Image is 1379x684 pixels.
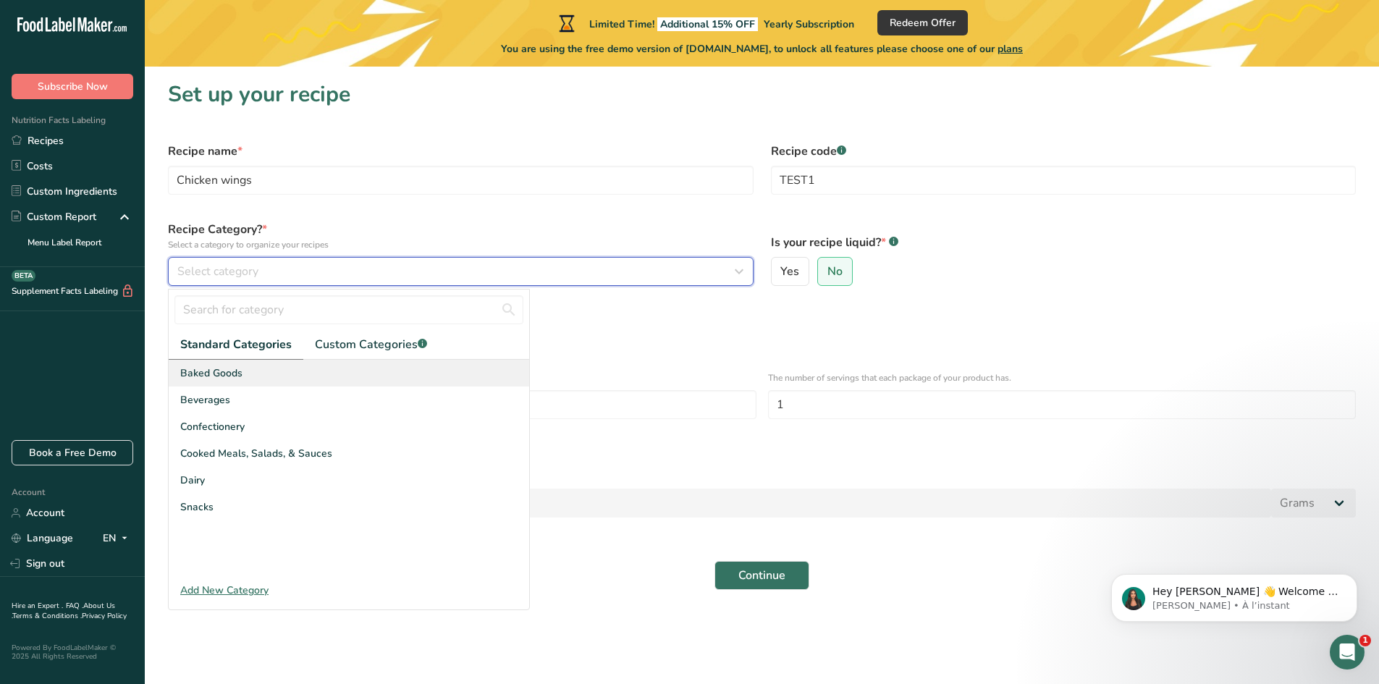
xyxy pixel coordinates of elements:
[180,366,243,381] span: Baked Goods
[103,530,133,547] div: EN
[1089,544,1379,645] iframe: Intercom notifications message
[168,257,754,286] button: Select category
[315,336,427,353] span: Custom Categories
[780,264,799,279] span: Yes
[890,15,956,30] span: Redeem Offer
[177,263,258,280] span: Select category
[66,601,83,611] a: FAQ .
[180,336,292,353] span: Standard Categories
[714,561,809,590] button: Continue
[168,143,754,160] label: Recipe name
[501,41,1023,56] span: You are using the free demo version of [DOMAIN_NAME], to unlock all features please choose one of...
[168,329,1356,342] div: Specify the number of servings the recipe makes OR Fix a specific serving weight
[168,78,1356,111] h1: Set up your recipe
[12,643,133,661] div: Powered By FoodLabelMaker © 2025 All Rights Reserved
[180,499,214,515] span: Snacks
[12,270,35,282] div: BETA
[168,221,754,251] label: Recipe Category?
[180,473,205,488] span: Dairy
[738,567,785,584] span: Continue
[180,419,245,434] span: Confectionery
[12,611,82,621] a: Terms & Conditions .
[82,611,127,621] a: Privacy Policy
[38,79,108,94] span: Subscribe Now
[168,166,754,195] input: Type your recipe name here
[168,489,1271,518] input: Type your serving size here
[180,446,332,461] span: Cooked Meals, Salads, & Sauces
[764,17,854,31] span: Yearly Subscription
[159,428,189,441] div: OR
[169,583,529,598] div: Add New Category
[12,74,133,99] button: Subscribe Now
[1330,635,1365,670] iframe: Intercom live chat
[12,209,96,224] div: Custom Report
[998,42,1023,56] span: plans
[768,371,1357,384] p: The number of servings that each package of your product has.
[877,10,968,35] button: Redeem Offer
[657,17,758,31] span: Additional 15% OFF
[12,440,133,465] a: Book a Free Demo
[12,525,73,551] a: Language
[174,295,523,324] input: Search for category
[12,601,115,621] a: About Us .
[180,392,230,408] span: Beverages
[168,312,1356,329] div: Define serving size details
[168,238,754,251] p: Select a category to organize your recipes
[12,601,63,611] a: Hire an Expert .
[556,14,854,32] div: Limited Time!
[771,166,1357,195] input: Type your recipe code here
[771,143,1357,160] label: Recipe code
[771,234,1357,251] label: Is your recipe liquid?
[1359,635,1371,646] span: 1
[827,264,843,279] span: No
[168,470,1356,483] p: Add recipe serving size.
